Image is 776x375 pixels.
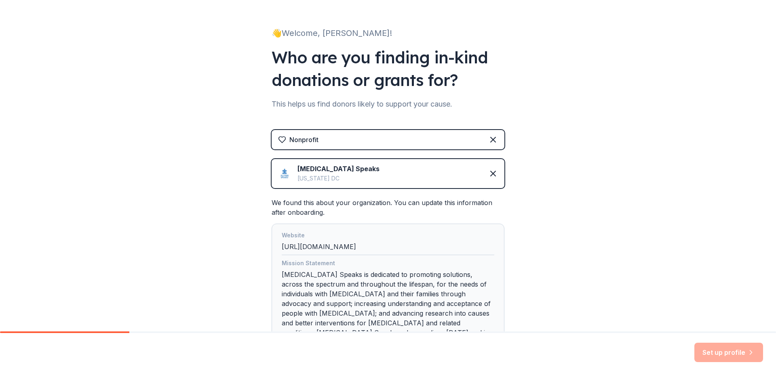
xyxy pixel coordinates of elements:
img: Icon for Autism Speaks [278,167,291,180]
div: [URL][DOMAIN_NAME] [282,230,494,255]
div: We found this about your organization. You can update this information after onboarding. [272,198,504,357]
div: Mission Statement [282,258,494,270]
div: 👋 Welcome, [PERSON_NAME]! [272,27,504,40]
div: This helps us find donors likely to support your cause. [272,98,504,111]
div: [MEDICAL_DATA] Speaks is dedicated to promoting solutions, across the spectrum and throughout the... [282,258,494,350]
div: [US_STATE] DC [297,174,380,183]
div: [MEDICAL_DATA] Speaks [297,164,380,174]
div: Who are you finding in-kind donations or grants for? [272,46,504,91]
div: Website [282,230,494,242]
div: Nonprofit [289,135,318,145]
